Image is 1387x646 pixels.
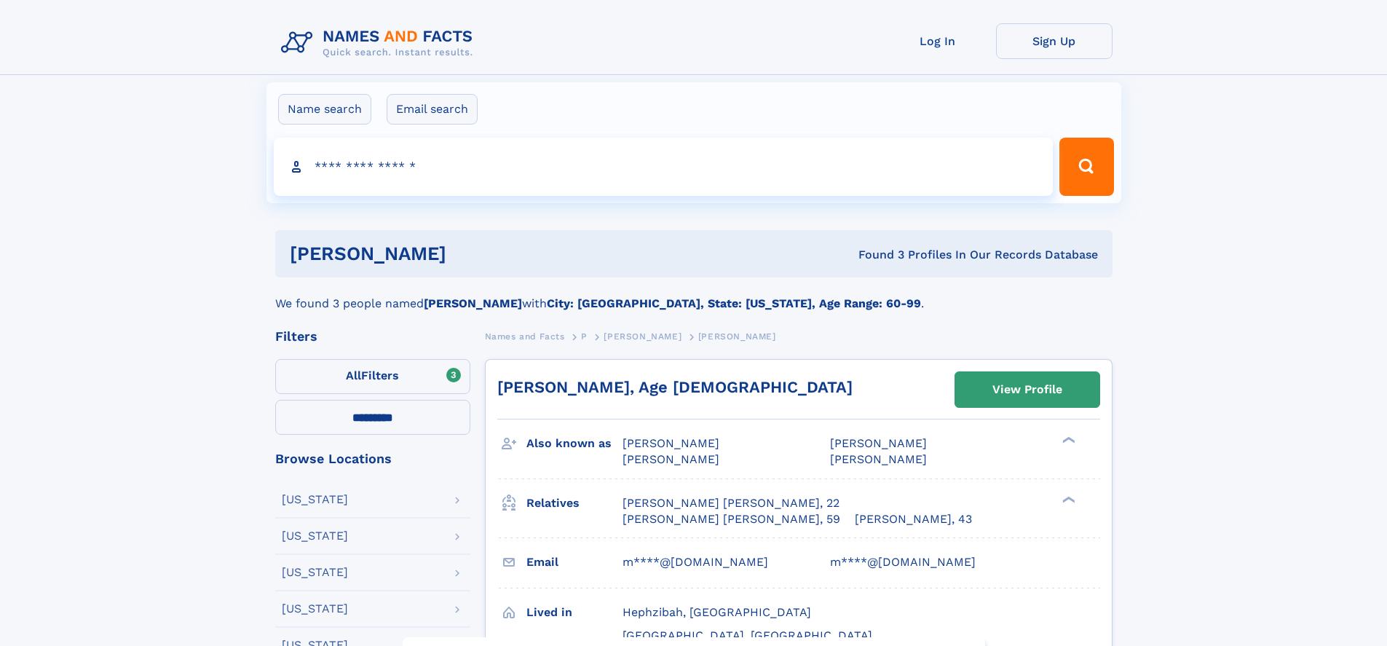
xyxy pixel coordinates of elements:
[623,605,811,619] span: Hephzibah, [GEOGRAPHIC_DATA]
[581,327,588,345] a: P
[485,327,565,345] a: Names and Facts
[282,494,348,505] div: [US_STATE]
[526,491,623,516] h3: Relatives
[830,452,927,466] span: [PERSON_NAME]
[424,296,522,310] b: [PERSON_NAME]
[880,23,996,59] a: Log In
[275,452,470,465] div: Browse Locations
[275,359,470,394] label: Filters
[623,511,840,527] a: [PERSON_NAME] [PERSON_NAME], 59
[652,247,1098,263] div: Found 3 Profiles In Our Records Database
[290,245,652,263] h1: [PERSON_NAME]
[992,373,1062,406] div: View Profile
[282,567,348,578] div: [US_STATE]
[581,331,588,342] span: P
[955,372,1099,407] a: View Profile
[830,436,927,450] span: [PERSON_NAME]
[497,378,853,396] a: [PERSON_NAME], Age [DEMOGRAPHIC_DATA]
[623,629,872,642] span: [GEOGRAPHIC_DATA], [GEOGRAPHIC_DATA]
[698,331,776,342] span: [PERSON_NAME]
[623,436,719,450] span: [PERSON_NAME]
[282,530,348,542] div: [US_STATE]
[996,23,1113,59] a: Sign Up
[346,369,361,382] span: All
[526,550,623,575] h3: Email
[547,296,921,310] b: City: [GEOGRAPHIC_DATA], State: [US_STATE], Age Range: 60-99
[855,511,972,527] a: [PERSON_NAME], 43
[526,431,623,456] h3: Also known as
[1059,495,1076,504] div: ❯
[604,331,681,342] span: [PERSON_NAME]
[526,600,623,625] h3: Lived in
[387,94,478,125] label: Email search
[275,277,1113,312] div: We found 3 people named with .
[623,452,719,466] span: [PERSON_NAME]
[278,94,371,125] label: Name search
[1059,138,1113,196] button: Search Button
[275,330,470,343] div: Filters
[604,327,681,345] a: [PERSON_NAME]
[623,495,839,511] a: [PERSON_NAME] [PERSON_NAME], 22
[275,23,485,63] img: Logo Names and Facts
[1059,436,1076,445] div: ❯
[282,603,348,615] div: [US_STATE]
[274,138,1054,196] input: search input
